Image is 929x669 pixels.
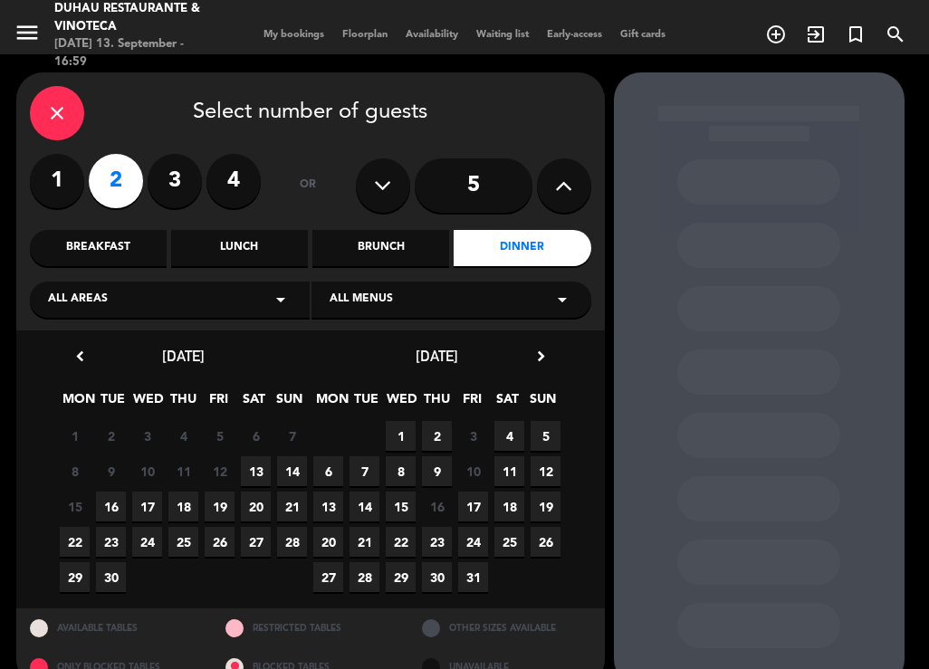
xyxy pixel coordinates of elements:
[387,388,417,418] span: WED
[162,347,205,365] span: [DATE]
[277,527,307,557] span: 28
[46,102,68,124] i: close
[313,562,343,592] span: 27
[494,456,524,486] span: 11
[885,24,906,45] i: search
[60,562,90,592] span: 29
[205,492,235,521] span: 19
[89,154,143,208] label: 2
[531,421,560,451] span: 5
[132,421,162,451] span: 3
[279,154,338,217] div: or
[60,527,90,557] span: 22
[494,421,524,451] span: 4
[96,527,126,557] span: 23
[241,527,271,557] span: 27
[30,86,591,140] div: Select number of guests
[206,154,261,208] label: 4
[254,30,333,40] span: My bookings
[531,492,560,521] span: 19
[422,562,452,592] span: 30
[313,527,343,557] span: 20
[270,289,292,311] i: arrow_drop_down
[30,230,167,266] div: Breakfast
[494,527,524,557] span: 25
[422,527,452,557] span: 23
[350,456,379,486] span: 7
[454,230,590,266] div: Dinner
[241,456,271,486] span: 13
[133,388,163,418] span: WED
[132,492,162,521] span: 17
[313,456,343,486] span: 6
[350,492,379,521] span: 14
[458,492,488,521] span: 17
[551,289,573,311] i: arrow_drop_down
[845,24,867,45] i: turned_in_not
[96,492,126,521] span: 16
[205,421,235,451] span: 5
[330,291,393,309] span: All menus
[386,492,416,521] span: 15
[204,388,234,418] span: FRI
[96,456,126,486] span: 9
[277,456,307,486] span: 14
[458,421,488,451] span: 3
[277,492,307,521] span: 21
[386,562,416,592] span: 29
[316,388,346,418] span: MON
[350,562,379,592] span: 28
[458,562,488,592] span: 31
[168,388,198,418] span: THU
[274,388,304,418] span: SUN
[171,230,308,266] div: Lunch
[205,456,235,486] span: 12
[60,456,90,486] span: 8
[132,456,162,486] span: 10
[458,527,488,557] span: 24
[805,24,827,45] i: exit_to_app
[239,388,269,418] span: SAT
[168,527,198,557] span: 25
[312,230,449,266] div: Brunch
[60,492,90,521] span: 15
[54,35,219,71] div: [DATE] 13. September - 16:59
[531,527,560,557] span: 26
[422,388,452,418] span: THU
[16,608,213,647] div: AVAILABLE TABLES
[494,492,524,521] span: 18
[60,421,90,451] span: 1
[397,30,467,40] span: Availability
[168,492,198,521] span: 18
[132,527,162,557] span: 24
[457,388,487,418] span: FRI
[168,421,198,451] span: 4
[241,492,271,521] span: 20
[14,19,41,53] button: menu
[493,388,522,418] span: SAT
[351,388,381,418] span: TUE
[30,154,84,208] label: 1
[528,388,558,418] span: SUN
[350,527,379,557] span: 21
[48,291,108,309] span: All areas
[422,421,452,451] span: 2
[96,421,126,451] span: 2
[531,456,560,486] span: 12
[422,456,452,486] span: 9
[168,456,198,486] span: 11
[205,527,235,557] span: 26
[422,492,452,521] span: 16
[62,388,92,418] span: MON
[277,421,307,451] span: 7
[467,30,538,40] span: Waiting list
[386,527,416,557] span: 22
[408,608,605,647] div: OTHER SIZES AVAILABLE
[416,347,458,365] span: [DATE]
[313,492,343,521] span: 13
[386,421,416,451] span: 1
[765,24,787,45] i: add_circle_outline
[71,347,90,366] i: chevron_left
[611,30,675,40] span: Gift cards
[458,456,488,486] span: 10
